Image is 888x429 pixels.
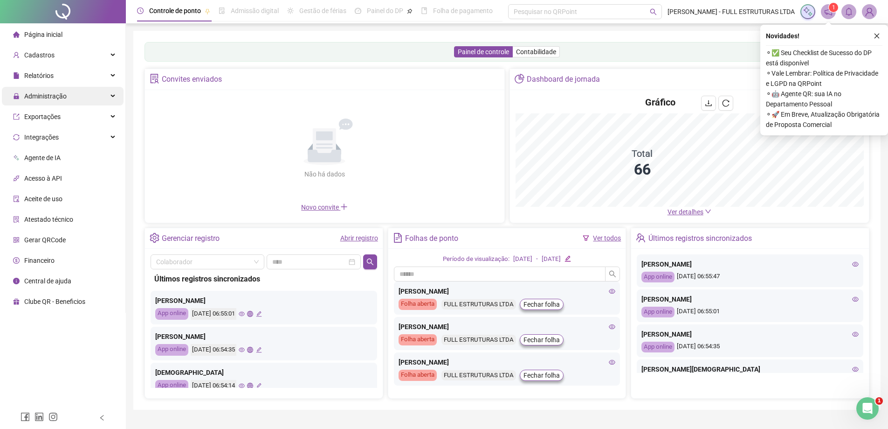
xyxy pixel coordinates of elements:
div: [PERSON_NAME][DEMOGRAPHIC_DATA] [641,364,859,374]
span: dollar [13,257,20,264]
span: eye [609,324,615,330]
span: eye [852,331,859,338]
span: ⚬ Vale Lembrar: Política de Privacidade e LGPD na QRPoint [766,68,882,89]
button: Fechar folha [520,299,564,310]
div: Folha aberta [399,334,437,345]
span: Novo convite [301,204,348,211]
span: lock [13,93,20,99]
span: audit [13,196,20,202]
span: dashboard [355,7,361,14]
div: - [536,254,538,264]
div: [DATE] 06:55:01 [191,308,236,320]
span: eye [852,296,859,302]
div: Não há dados [282,169,367,179]
span: edit [256,311,262,317]
span: Ver detalhes [668,208,703,216]
span: Central de ajuda [24,277,71,285]
span: plus [340,203,348,211]
div: App online [641,272,675,282]
span: Gestão de férias [299,7,346,14]
span: ⚬ 🚀 Em Breve, Atualização Obrigatória de Proposta Comercial [766,109,882,130]
span: export [13,113,20,120]
div: [DATE] 06:55:01 [641,307,859,317]
span: Painel de controle [458,48,509,56]
span: clock-circle [137,7,144,14]
span: facebook [21,412,30,422]
span: team [636,233,646,243]
span: 1 [832,4,835,11]
span: Admissão digital [231,7,279,14]
span: Financeiro [24,257,55,264]
span: Integrações [24,134,59,141]
div: [DATE] 06:54:14 [191,380,236,392]
span: pushpin [407,8,413,14]
span: Controle de ponto [149,7,201,14]
span: instagram [48,412,58,422]
div: [PERSON_NAME] [641,294,859,304]
div: Gerenciar registro [162,231,220,246]
span: Relatórios [24,72,54,79]
span: Contabilidade [516,48,556,56]
span: search [366,258,374,266]
iframe: Intercom live chat [856,397,879,420]
span: file-text [393,233,403,243]
span: setting [150,233,159,243]
span: pie-chart [515,74,524,84]
div: [DATE] [513,254,532,264]
div: Período de visualização: [443,254,509,264]
span: edit [564,255,571,261]
div: [PERSON_NAME] [399,357,616,367]
span: Novidades ! [766,31,799,41]
span: left [99,415,105,421]
span: close [874,33,880,39]
span: search [650,8,657,15]
div: [PERSON_NAME] [641,259,859,269]
div: FULL ESTRUTURAS LTDA [441,335,516,345]
span: edit [256,383,262,389]
div: Dashboard de jornada [527,71,600,87]
div: FULL ESTRUTURAS LTDA [441,370,516,381]
button: Fechar folha [520,370,564,381]
div: Convites enviados [162,71,222,87]
div: [PERSON_NAME] [155,331,372,342]
div: App online [641,342,675,352]
div: App online [155,308,188,320]
span: filter [583,235,589,241]
div: Folha aberta [399,299,437,310]
span: global [247,311,253,317]
div: [DATE] 06:54:35 [191,344,236,356]
span: notification [824,7,833,16]
span: reload [722,99,730,107]
div: [PERSON_NAME] [155,295,372,306]
span: [PERSON_NAME] - FULL ESTRUTURAS LTDA [668,7,795,17]
div: [PERSON_NAME] [399,322,616,332]
span: Fechar folha [523,335,560,345]
img: 71489 [862,5,876,19]
div: App online [155,344,188,356]
span: global [247,347,253,353]
div: [DATE] 06:55:47 [641,272,859,282]
span: user-add [13,52,20,58]
img: sparkle-icon.fc2bf0ac1784a2077858766a79e2daf3.svg [803,7,813,17]
a: Abrir registro [340,234,378,242]
span: info-circle [13,278,20,284]
div: [PERSON_NAME] [399,286,616,296]
div: Folha aberta [399,370,437,381]
span: eye [239,311,245,317]
span: Acesso à API [24,175,62,182]
span: Cadastros [24,51,55,59]
span: eye [239,383,245,389]
span: eye [852,366,859,373]
span: home [13,31,20,38]
div: [DEMOGRAPHIC_DATA] [155,367,372,378]
span: pushpin [205,8,210,14]
div: Folhas de ponto [405,231,458,246]
span: sun [287,7,294,14]
span: download [705,99,712,107]
span: file-done [219,7,225,14]
button: Fechar folha [520,334,564,345]
span: Folha de pagamento [433,7,493,14]
span: 1 [875,397,883,405]
span: down [705,208,711,215]
span: search [609,270,616,278]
